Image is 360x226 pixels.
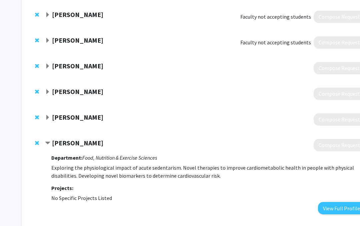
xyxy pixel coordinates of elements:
span: Remove Timothy Wolf from bookmarks [35,38,39,43]
iframe: Chat [5,196,28,221]
span: Remove Roberto Ulises Cofresí-Bonilla from bookmarks [35,12,39,17]
span: Expand Timothy Wolf Bookmark [45,38,50,43]
span: Remove Daniel Credeur from bookmarks [35,140,39,146]
span: Remove Jacqueline Limberg from bookmarks [35,89,39,94]
span: Remove Jill Kanaley from bookmarks [35,63,39,69]
span: Faculty not accepting students [240,13,311,21]
strong: Projects: [51,185,73,191]
strong: [PERSON_NAME] [52,62,103,70]
strong: [PERSON_NAME] [52,139,103,147]
span: Expand Roberto Ulises Cofresí-Bonilla Bookmark [45,12,50,18]
span: Remove Jaapna Dhillon from bookmarks [35,115,39,120]
strong: Department: [51,154,82,161]
span: No Specific Projects Listed [51,195,112,201]
i: Food, Nutrition & Exercise Sciences [82,154,157,161]
span: Expand Jaapna Dhillon Bookmark [45,115,50,120]
strong: [PERSON_NAME] [52,87,103,96]
strong: [PERSON_NAME] [52,36,103,44]
span: Faculty not accepting students [240,38,311,46]
strong: [PERSON_NAME] [52,113,103,121]
strong: [PERSON_NAME] [52,10,103,19]
span: Expand Jacqueline Limberg Bookmark [45,89,50,95]
span: Contract Daniel Credeur Bookmark [45,141,50,146]
span: Expand Jill Kanaley Bookmark [45,64,50,69]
